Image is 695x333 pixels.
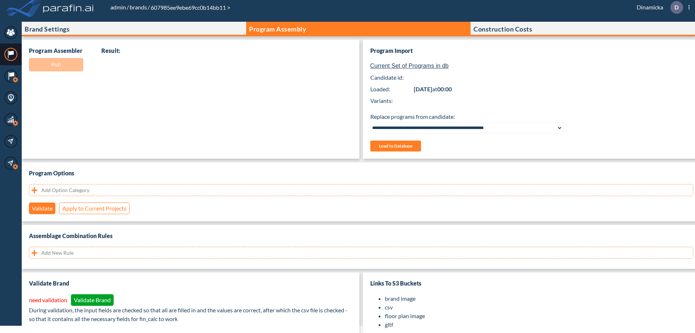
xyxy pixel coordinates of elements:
[150,4,231,11] span: 607985ee9ebe69cc0b14bb11 >
[29,170,693,177] h3: Program Options
[370,47,694,54] h3: Program Import
[59,203,130,214] button: Apply to Current Projects
[471,22,695,36] button: Construction Costs
[25,25,69,33] p: Brand Settings
[29,296,67,303] span: need validation
[370,112,694,121] p: Replace programs from candidate:
[626,1,690,14] div: Dinamicka
[674,4,679,11] p: D
[29,247,693,259] button: Add New Rule
[432,86,437,92] span: at
[473,25,532,33] p: Construction Costs
[29,232,693,240] h3: Assemblage Combination Rules
[29,184,693,196] button: Add Option Category
[71,294,114,306] button: Validate Brand
[249,25,306,33] p: Program Assembly
[385,295,416,302] a: brand image
[29,306,352,323] p: During validation, the input fields are checked so that all are filled in and the values are corr...
[41,249,73,257] p: Add New Rule
[370,96,694,105] p: Variants:
[101,47,120,54] p: Result:
[370,73,694,82] span: Candidate id:
[370,141,421,151] button: Load to Database
[370,85,414,93] span: Loaded:
[129,3,150,12] li: /
[29,280,352,287] h3: Validate Brand
[41,186,89,194] p: Add Option Category
[129,4,148,11] a: brands
[385,312,425,319] a: floor plan image
[370,280,694,287] h3: Links to S3 Buckets
[246,22,471,36] button: Program Assembly
[437,86,452,92] span: 00:00
[385,321,393,328] a: gltf
[29,203,55,214] button: Validate
[110,4,127,11] a: admin
[414,86,432,92] span: [DATE]
[370,62,694,70] p: Current Set of Programs in db
[110,3,129,12] li: /
[385,304,393,311] a: csv
[29,47,83,54] p: Program Assembler
[22,22,246,36] button: Brand Settings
